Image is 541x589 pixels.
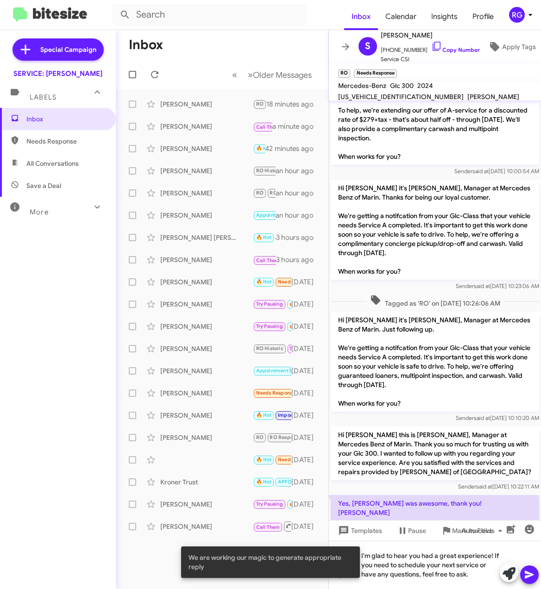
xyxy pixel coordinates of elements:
span: RO Responded [270,190,305,196]
div: [DATE] [291,455,321,464]
a: Special Campaign [13,38,104,61]
span: RO [256,190,264,196]
span: We are working our magic to generate appropriate reply [189,553,352,571]
span: RO Responded [270,434,305,440]
span: Templates [336,522,382,539]
div: I've noted your request for a loaner for [DATE] at 11:00 AM. We'll have one ready for you when yo... [253,299,291,309]
div: [PERSON_NAME] [160,344,253,353]
span: Labels [30,93,57,101]
span: Sender [DATE] 10:23:06 AM [456,282,539,289]
a: Inbox [344,3,378,30]
span: Needs Response [278,279,317,285]
div: 18 minutes ago [266,100,321,109]
span: Try Pausing [256,501,283,507]
button: Pause [390,522,434,539]
div: [PERSON_NAME] [160,300,253,309]
span: Sender [DATE] 10:22:11 AM [458,483,539,490]
a: Insights [424,3,465,30]
span: Sender [DATE] 10:10:20 AM [456,414,539,421]
div: Hello [PERSON_NAME], this is [PERSON_NAME] from Mercedes-Benz of Marin. Kroner mentioned connecti... [253,476,291,487]
div: [PERSON_NAME] [160,144,253,153]
span: 🔥 Hot [256,457,272,463]
span: 🔥 Hot [289,323,305,329]
div: [DATE] [291,322,321,331]
span: Try Pausing [256,301,283,307]
span: Calendar [378,3,424,30]
h1: Inbox [129,38,163,52]
div: no [253,410,291,420]
div: [PERSON_NAME] [PERSON_NAME] [160,233,253,242]
div: [DATE] [291,300,321,309]
span: More [30,208,49,216]
span: Tagged as 'RO' on [DATE] 10:26:06 AM [366,294,504,308]
p: Hi [PERSON_NAME] it's [PERSON_NAME], Manager at Mercedes Benz of Marin. Just following up. We're ... [331,312,539,412]
div: an hour ago [276,211,321,220]
span: RO Historic [256,168,283,174]
span: « [232,69,237,81]
span: Call Them [256,524,280,530]
a: Profile [465,3,501,30]
span: Sender [DATE] 10:00:54 AM [454,168,539,175]
span: Needs Response [256,390,296,396]
span: 🔥 Hot [289,301,305,307]
div: SERVICE: [PERSON_NAME] [13,69,102,78]
span: APPOINTMENT SET [278,479,323,485]
div: Can I make an appointment for you ? [253,520,291,532]
div: [DATE] [291,522,321,531]
div: [PERSON_NAME] [160,388,253,398]
span: Try Pausing [289,345,316,351]
span: Call Them [256,124,280,130]
div: [DATE] [291,344,321,353]
div: 42 minutes ago [265,144,321,153]
div: [DATE] [291,388,321,398]
span: Mercedes-Benz [338,81,386,90]
span: Older Messages [253,70,312,80]
span: 🔥 Hot [256,279,272,285]
div: Thanks [253,276,291,287]
small: Needs Response [354,69,396,78]
div: I'm glad to hear you had a great experience! If you need to schedule your next service or have an... [329,541,541,589]
div: Yes, [PERSON_NAME] was awesome, thank you! [PERSON_NAME] [253,99,266,109]
div: Goodmorning [PERSON_NAME], I wanted to check in with you and see if you had a time that was suita... [253,232,276,243]
div: [DATE] [291,477,321,487]
p: Hi [PERSON_NAME] it's [PERSON_NAME], Manager at Mercedes Benz of Marin. Thanks for being our loya... [331,180,539,280]
div: Ok thank you [253,143,265,154]
span: said at [474,414,490,421]
span: [US_VEHICLE_IDENTIFICATION_NUMBER] [338,93,464,101]
button: Previous [226,65,243,84]
span: RO [256,434,264,440]
span: 🔥 Hot [256,234,272,240]
span: Appointment Set [256,368,297,374]
div: Thank you for the information, [PERSON_NAME]! The account records have been updated. [253,365,291,376]
div: 3 hours ago [276,255,321,264]
span: 2024 [417,81,433,90]
div: Thank you for letting us know, have a great day ! [253,499,291,509]
small: RO [338,69,350,78]
span: S [365,39,371,54]
span: [PHONE_NUMBER] [381,41,480,55]
div: [PERSON_NAME] [160,500,253,509]
span: 🔥 Hot [256,479,272,485]
div: [DATE] [291,433,321,442]
span: 🔥 Hot [289,501,305,507]
input: Search [112,4,307,26]
div: [PERSON_NAME] [160,277,253,287]
span: Needs Response [26,137,105,146]
span: Appointment Set [256,212,297,218]
div: [PERSON_NAME] [160,122,253,131]
button: Next [242,65,317,84]
div: an hour ago [276,166,321,175]
span: Auto Fields [461,522,506,539]
div: [PERSON_NAME] [160,433,253,442]
div: Liked “I'm glad to hear that! If you need any further service or maintenance for your vehicle, fe... [253,388,291,398]
span: » [248,69,253,81]
span: Important [278,412,302,418]
div: [PERSON_NAME] [160,211,253,220]
span: All Conversations [26,159,79,168]
div: Hi thank you for the offer [PERSON_NAME], what about for my 2920 S560? How much would cost ? [253,165,276,176]
div: [PERSON_NAME] [160,366,253,376]
span: RO [256,101,264,107]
